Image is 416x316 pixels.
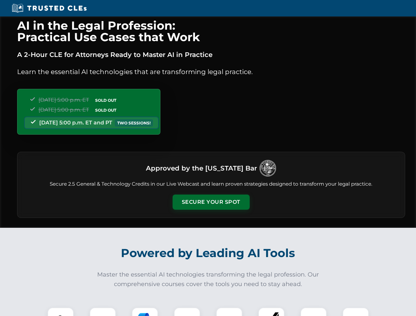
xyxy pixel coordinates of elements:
p: Secure 2.5 General & Technology Credits in our Live Webcast and learn proven strategies designed ... [25,180,397,188]
span: [DATE] 5:00 p.m. ET [39,97,89,103]
h1: AI in the Legal Profession: Practical Use Cases that Work [17,20,405,43]
span: [DATE] 5:00 p.m. ET [39,107,89,113]
span: SOLD OUT [93,107,119,114]
img: Logo [260,160,276,176]
h3: Approved by the [US_STATE] Bar [146,162,257,174]
p: Learn the essential AI technologies that are transforming legal practice. [17,66,405,77]
p: A 2-Hour CLE for Attorneys Ready to Master AI in Practice [17,49,405,60]
p: Master the essential AI technologies transforming the legal profession. Our comprehensive courses... [93,270,323,289]
span: SOLD OUT [93,97,119,104]
img: Trusted CLEs [10,3,89,13]
button: Secure Your Spot [173,195,250,210]
h2: Powered by Leading AI Tools [26,242,391,265]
